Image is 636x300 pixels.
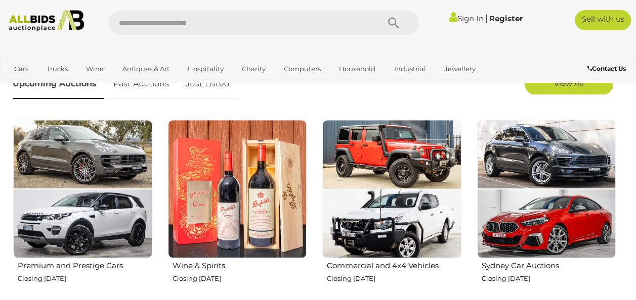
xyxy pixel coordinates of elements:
[116,61,176,77] a: Antiques & Art
[368,10,419,35] button: Search
[8,61,35,77] a: Cars
[525,74,613,94] a: View All
[387,61,432,77] a: Industrial
[277,61,327,77] a: Computers
[18,259,152,270] h2: Premium and Prestige Cars
[575,10,631,30] a: Sell with us
[482,259,616,270] h2: Sydney Car Auctions
[13,119,152,299] a: Premium and Prestige Cars Closing [DATE]
[18,273,152,284] p: Closing [DATE]
[327,259,461,270] h2: Commercial and 4x4 Vehicles
[106,69,177,99] a: Past Auctions
[181,61,230,77] a: Hospitality
[554,78,584,88] span: View All
[587,65,626,72] b: Contact Us
[322,119,461,299] a: Commercial and 4x4 Vehicles Closing [DATE]
[482,273,616,284] p: Closing [DATE]
[438,61,482,77] a: Jewellery
[477,120,616,259] img: Sydney Car Auctions
[332,61,382,77] a: Household
[8,77,40,94] a: Office
[40,61,74,77] a: Trucks
[168,120,307,259] img: Wine & Spirits
[449,14,484,23] a: Sign In
[477,119,616,299] a: Sydney Car Auctions Closing [DATE]
[173,259,307,270] h2: Wine & Spirits
[79,61,110,77] a: Wine
[587,63,628,74] a: Contact Us
[167,119,307,299] a: Wine & Spirits Closing [DATE]
[84,77,169,94] a: [GEOGRAPHIC_DATA]
[327,273,461,284] p: Closing [DATE]
[173,273,307,284] p: Closing [DATE]
[13,69,104,99] a: Upcoming Auctions
[178,69,237,99] a: Just Listed
[322,120,461,259] img: Commercial and 4x4 Vehicles
[235,61,272,77] a: Charity
[5,10,89,31] img: Allbids.com.au
[45,77,79,94] a: Sports
[485,13,488,24] span: |
[13,120,152,259] img: Premium and Prestige Cars
[489,14,523,23] a: Register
